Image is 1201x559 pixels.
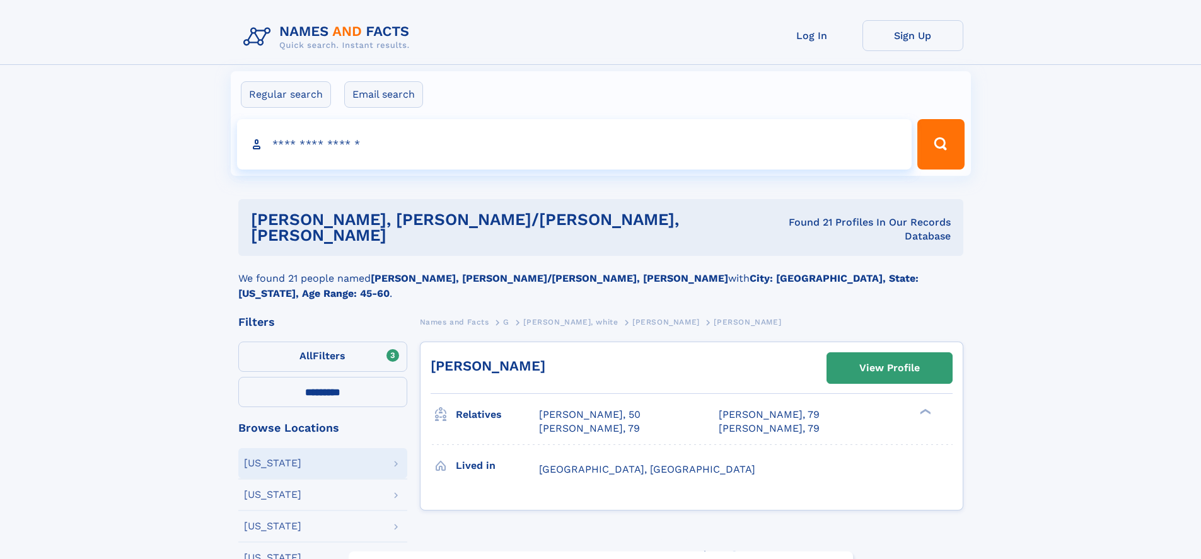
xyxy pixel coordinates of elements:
[456,404,539,425] h3: Relatives
[238,316,407,328] div: Filters
[761,216,951,243] div: Found 21 Profiles In Our Records Database
[237,119,912,170] input: search input
[539,408,641,422] a: [PERSON_NAME], 50
[539,422,640,435] a: [PERSON_NAME], 79
[503,318,509,326] span: G
[632,314,700,330] a: [PERSON_NAME]
[719,422,820,435] a: [PERSON_NAME], 79
[719,408,820,422] a: [PERSON_NAME], 79
[238,20,420,54] img: Logo Names and Facts
[244,458,301,468] div: [US_STATE]
[917,119,964,170] button: Search Button
[862,20,963,51] a: Sign Up
[238,272,919,299] b: City: [GEOGRAPHIC_DATA], State: [US_STATE], Age Range: 45-60
[632,318,700,326] span: [PERSON_NAME]
[539,463,755,475] span: [GEOGRAPHIC_DATA], [GEOGRAPHIC_DATA]
[523,314,618,330] a: [PERSON_NAME], white
[762,20,862,51] a: Log In
[238,422,407,434] div: Browse Locations
[344,81,423,108] label: Email search
[456,455,539,476] h3: Lived in
[859,354,920,383] div: View Profile
[714,318,781,326] span: [PERSON_NAME]
[299,350,313,362] span: All
[244,490,301,500] div: [US_STATE]
[827,353,952,383] a: View Profile
[917,408,932,416] div: ❯
[244,521,301,531] div: [US_STATE]
[238,256,963,301] div: We found 21 people named with .
[371,272,728,284] b: [PERSON_NAME], [PERSON_NAME]/[PERSON_NAME], [PERSON_NAME]
[431,358,545,374] a: [PERSON_NAME]
[238,342,407,372] label: Filters
[420,314,489,330] a: Names and Facts
[503,314,509,330] a: G
[523,318,618,326] span: [PERSON_NAME], white
[251,212,761,243] h1: [PERSON_NAME], [PERSON_NAME]/[PERSON_NAME], [PERSON_NAME]
[241,81,331,108] label: Regular search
